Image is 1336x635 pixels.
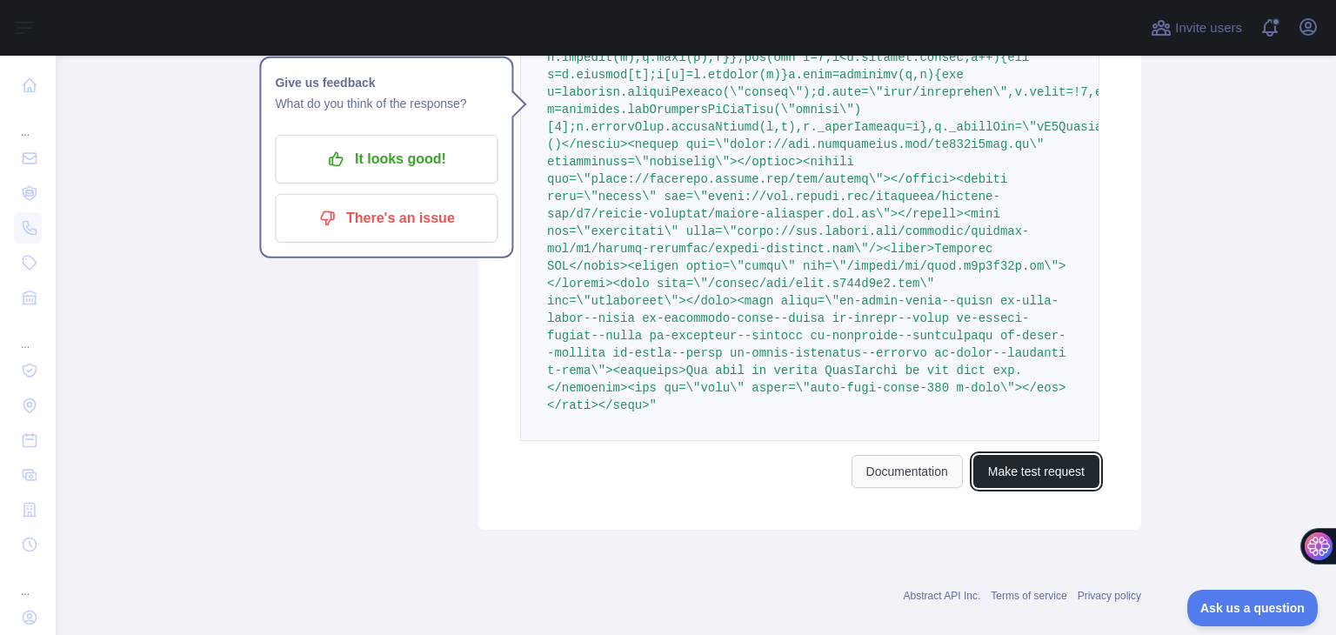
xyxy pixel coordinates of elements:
[14,564,42,598] div: ...
[1078,590,1141,602] a: Privacy policy
[14,104,42,139] div: ...
[288,144,484,174] p: It looks good!
[1147,14,1246,42] button: Invite users
[14,317,42,351] div: ...
[275,93,498,114] p: What do you think of the response?
[904,590,981,602] a: Abstract API Inc.
[852,455,963,488] a: Documentation
[991,590,1066,602] a: Terms of service
[288,204,484,233] p: There's an issue
[1175,18,1242,38] span: Invite users
[1187,590,1319,626] iframe: Toggle Customer Support
[275,194,498,243] button: There's an issue
[973,455,1099,488] button: Make test request
[275,72,498,93] h1: Give us feedback
[275,135,498,184] button: It looks good!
